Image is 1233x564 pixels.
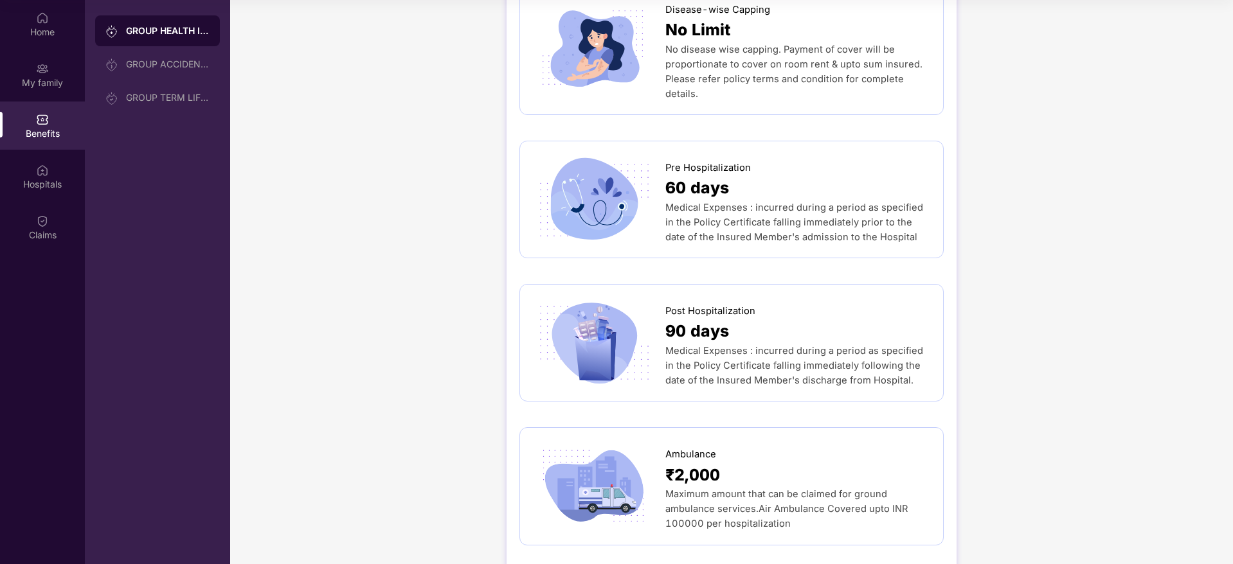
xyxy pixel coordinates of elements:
[665,44,923,100] span: No disease wise capping. Payment of cover will be proportionate to cover on room rent & upto sum ...
[36,62,49,75] img: svg+xml;base64,PHN2ZyB3aWR0aD0iMjAiIGhlaWdodD0iMjAiIHZpZXdCb3g9IjAgMCAyMCAyMCIgZmlsbD0ibm9uZSIgeG...
[665,304,755,319] span: Post Hospitalization
[665,161,751,175] span: Pre Hospitalization
[533,157,654,242] img: icon
[665,17,730,42] span: No Limit
[665,3,770,17] span: Disease-wise Capping
[665,488,908,529] span: Maximum amount that can be claimed for ground ambulance services.Air Ambulance Covered upto INR 1...
[665,202,923,243] span: Medical Expenses : incurred during a period as specified in the Policy Certificate falling immedi...
[126,59,210,69] div: GROUP ACCIDENTAL INSURANCE
[665,345,923,386] span: Medical Expenses : incurred during a period as specified in the Policy Certificate falling immedi...
[36,215,49,227] img: svg+xml;base64,PHN2ZyBpZD0iQ2xhaW0iIHhtbG5zPSJodHRwOi8vd3d3LnczLm9yZy8yMDAwL3N2ZyIgd2lkdGg9IjIwIi...
[105,92,118,105] img: svg+xml;base64,PHN2ZyB3aWR0aD0iMjAiIGhlaWdodD0iMjAiIHZpZXdCb3g9IjAgMCAyMCAyMCIgZmlsbD0ibm9uZSIgeG...
[36,12,49,24] img: svg+xml;base64,PHN2ZyBpZD0iSG9tZSIgeG1sbnM9Imh0dHA6Ly93d3cudzMub3JnLzIwMDAvc3ZnIiB3aWR0aD0iMjAiIG...
[533,6,654,91] img: icon
[533,301,654,385] img: icon
[126,93,210,103] div: GROUP TERM LIFE INSURANCE
[665,463,720,488] span: ₹2,000
[36,113,49,126] img: svg+xml;base64,PHN2ZyBpZD0iQmVuZWZpdHMiIHhtbG5zPSJodHRwOi8vd3d3LnczLm9yZy8yMDAwL3N2ZyIgd2lkdGg9Ij...
[126,24,210,37] div: GROUP HEALTH INSURANCE
[665,319,729,344] span: 90 days
[36,164,49,177] img: svg+xml;base64,PHN2ZyBpZD0iSG9zcGl0YWxzIiB4bWxucz0iaHR0cDovL3d3dy53My5vcmcvMjAwMC9zdmciIHdpZHRoPS...
[105,58,118,71] img: svg+xml;base64,PHN2ZyB3aWR0aD0iMjAiIGhlaWdodD0iMjAiIHZpZXdCb3g9IjAgMCAyMCAyMCIgZmlsbD0ibm9uZSIgeG...
[105,25,118,38] img: svg+xml;base64,PHN2ZyB3aWR0aD0iMjAiIGhlaWdodD0iMjAiIHZpZXdCb3g9IjAgMCAyMCAyMCIgZmlsbD0ibm9uZSIgeG...
[533,444,654,529] img: icon
[665,447,716,462] span: Ambulance
[665,175,729,200] span: 60 days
